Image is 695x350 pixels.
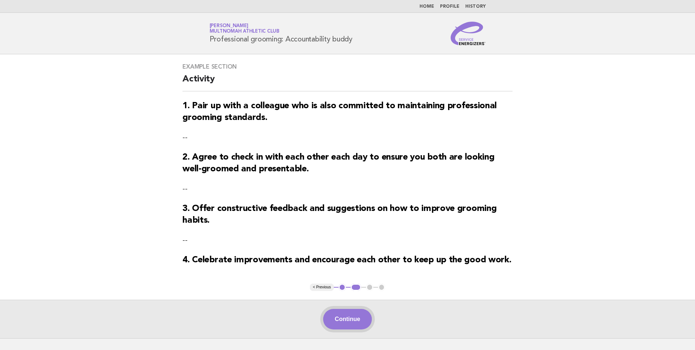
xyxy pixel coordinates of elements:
h1: Professional grooming: Accountability buddy [210,24,352,43]
span: Multnomah Athletic Club [210,29,280,34]
h2: Activity [182,73,513,91]
button: < Previous [310,284,334,291]
p: -- [182,184,513,194]
p: -- [182,235,513,245]
strong: 1. Pair up with a colleague who is also committed to maintaining professional grooming standards. [182,102,497,122]
a: Profile [440,4,459,9]
p: -- [182,132,513,143]
strong: 4. Celebrate improvements and encourage each other to keep up the good work. [182,256,511,265]
a: Home [419,4,434,9]
h3: Example Section [182,63,513,70]
button: 2 [351,284,361,291]
button: 1 [339,284,346,291]
img: Service Energizers [451,22,486,45]
button: Continue [323,309,372,329]
a: History [465,4,486,9]
strong: 2. Agree to check in with each other each day to ensure you both are looking well-groomed and pre... [182,153,494,174]
strong: 3. Offer constructive feedback and suggestions on how to improve grooming habits. [182,204,496,225]
a: [PERSON_NAME]Multnomah Athletic Club [210,23,280,34]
